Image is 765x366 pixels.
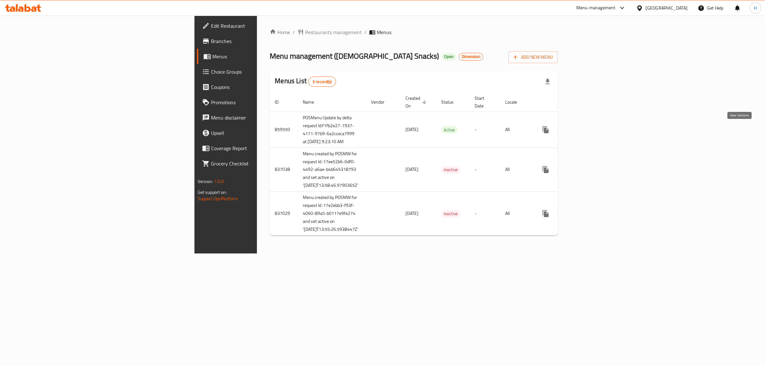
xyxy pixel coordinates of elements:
span: [DATE] [405,209,419,217]
span: Get support on: [198,188,227,196]
a: Branches [197,33,322,49]
span: Branches [211,37,317,45]
span: [DATE] [405,165,419,173]
a: Grocery Checklist [197,156,322,171]
span: Grocery Checklist [211,160,317,167]
td: POSMenu Update by delta request Id:f1fb2e27-1937-4171-97b9-6a2cceca7999 at [DATE] 9:23:10 AM [298,112,366,148]
span: 1.0.0 [214,177,224,186]
span: Open [441,54,456,59]
span: Coverage Report [211,144,317,152]
a: Coverage Report [197,141,322,156]
th: Actions [533,92,604,112]
h2: Menus List [275,76,336,87]
a: Coupons [197,79,322,95]
span: Edit Restaurant [211,22,317,30]
div: Total records count [308,77,336,87]
span: Start Date [475,94,492,110]
span: Version: [198,177,213,186]
span: H [754,4,757,11]
span: 3 record(s) [309,79,336,85]
td: - [470,112,500,148]
nav: breadcrumb [270,28,558,36]
div: Inactive [441,210,460,218]
span: Menus [212,53,317,60]
td: Menu created by POSMW for request Id :17e2ebb3-f93f-4060-89a5-b0117e9fe274 and set active on '[DA... [298,192,366,236]
div: Inactive [441,166,460,174]
span: Dimension [459,54,483,59]
span: [DATE] [405,125,419,134]
button: Add New Menu [508,51,558,63]
button: Change Status [553,122,569,137]
a: Support.OpsPlatform [198,194,238,203]
span: Active [441,126,457,134]
td: Menu created by POSMW for request Id :17ee52b6-0df0-4492-a6ae-b4b645318793 and set active on '[DA... [298,148,366,192]
a: Promotions [197,95,322,110]
div: [GEOGRAPHIC_DATA] [645,4,688,11]
li: / [364,28,367,36]
a: Edit Restaurant [197,18,322,33]
a: Menu disclaimer [197,110,322,125]
span: Add New Menu [514,53,553,61]
table: enhanced table [270,92,604,236]
span: Created On [405,94,428,110]
a: Choice Groups [197,64,322,79]
button: Change Status [553,162,569,177]
span: Status [441,98,462,106]
span: Vendor [371,98,393,106]
button: more [538,206,553,221]
span: Upsell [211,129,317,137]
span: ID [275,98,287,106]
td: All [500,148,533,192]
span: Promotions [211,99,317,106]
span: Choice Groups [211,68,317,76]
td: All [500,192,533,236]
span: Name [303,98,322,106]
button: more [538,162,553,177]
span: Inactive [441,166,460,173]
span: Inactive [441,210,460,217]
a: Menus [197,49,322,64]
div: Export file [540,74,555,89]
td: - [470,192,500,236]
span: Coupons [211,83,317,91]
button: more [538,122,553,137]
span: Menu management ( [DEMOGRAPHIC_DATA] Snacks ) [270,49,439,63]
a: Restaurants management [297,28,362,36]
div: Menu-management [576,4,616,12]
span: Menus [377,28,391,36]
span: Menu disclaimer [211,114,317,121]
span: Locale [505,98,525,106]
span: Restaurants management [305,28,362,36]
td: All [500,112,533,148]
button: Change Status [553,206,569,221]
div: Open [441,53,456,61]
td: - [470,148,500,192]
a: Upsell [197,125,322,141]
